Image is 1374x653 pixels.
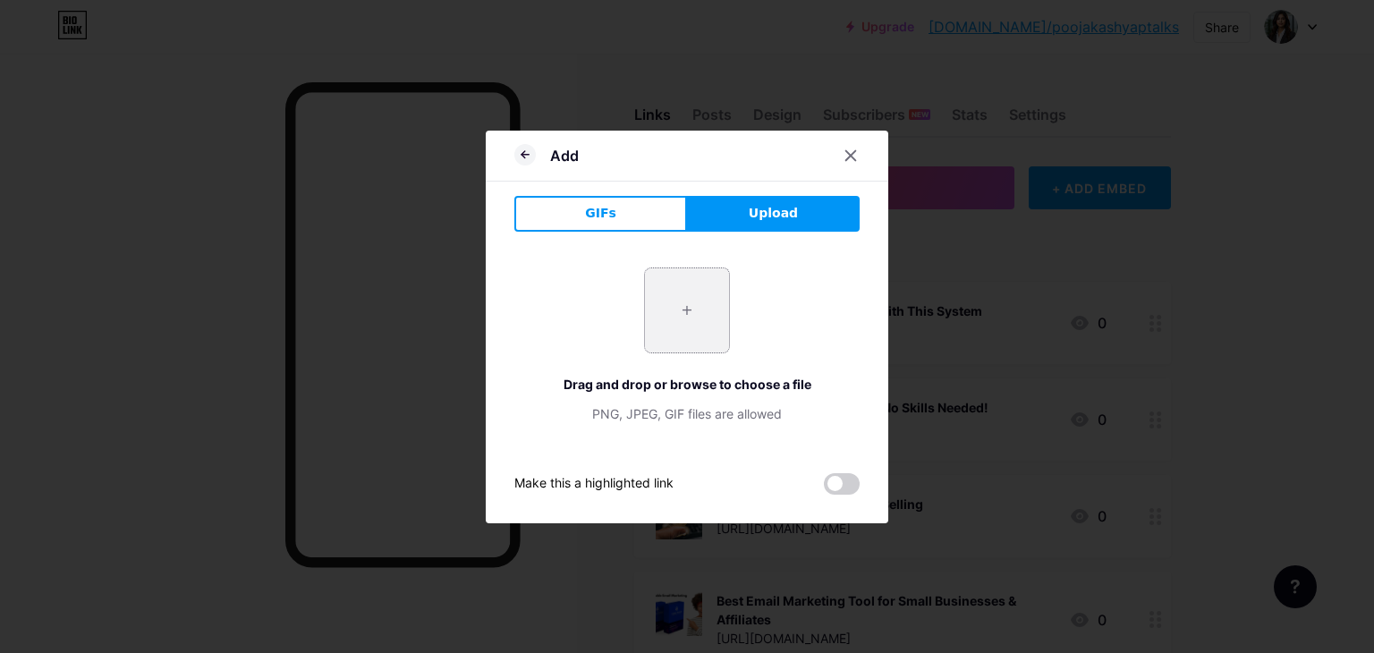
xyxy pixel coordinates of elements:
div: PNG, JPEG, GIF files are allowed [514,404,860,423]
button: Upload [687,196,860,232]
div: Make this a highlighted link [514,473,674,495]
span: GIFs [585,204,616,223]
div: Add [550,145,579,166]
span: Upload [749,204,798,223]
button: GIFs [514,196,687,232]
div: Drag and drop or browse to choose a file [514,375,860,394]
